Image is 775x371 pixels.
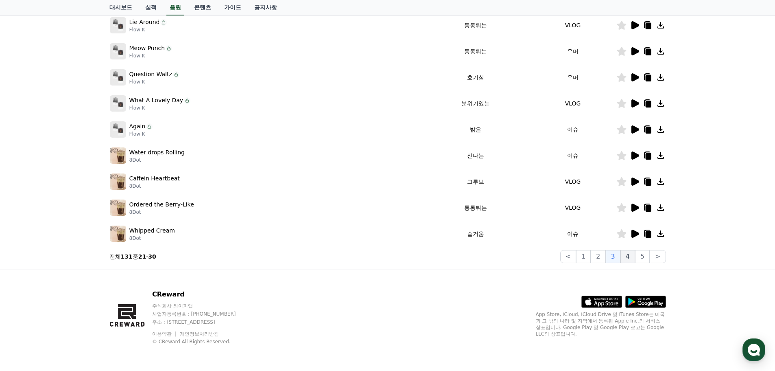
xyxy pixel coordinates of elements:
[138,253,146,260] strong: 21
[110,121,126,138] img: music
[530,90,616,116] td: VLOG
[129,235,175,241] p: 8Dot
[530,38,616,64] td: 유머
[152,311,251,317] p: 사업자등록번호 : [PHONE_NUMBER]
[606,250,620,263] button: 3
[129,183,180,189] p: 8Dot
[74,271,84,277] span: 대화
[110,147,126,164] img: music
[129,79,179,85] p: Flow K
[180,331,219,337] a: 개인정보처리방침
[129,18,160,26] p: Lie Around
[422,90,529,116] td: 분위기있는
[121,253,133,260] strong: 131
[105,258,156,279] a: 설정
[129,174,180,183] p: Caffein Heartbeat
[129,26,167,33] p: Flow K
[129,131,153,137] p: Flow K
[110,43,126,59] img: music
[110,95,126,112] img: music
[26,270,31,277] span: 홈
[129,226,175,235] p: Whipped Cream
[530,143,616,169] td: 이슈
[152,290,251,299] p: CReward
[110,200,126,216] img: music
[110,17,126,33] img: music
[152,338,251,345] p: © CReward All Rights Reserved.
[126,270,135,277] span: 설정
[422,64,529,90] td: 호기심
[110,69,126,86] img: music
[422,143,529,169] td: 신나는
[129,96,183,105] p: What A Lovely Day
[110,226,126,242] img: music
[110,173,126,190] img: music
[129,105,191,111] p: Flow K
[422,116,529,143] td: 밝은
[530,116,616,143] td: 이슈
[152,331,178,337] a: 이용약관
[129,148,185,157] p: Water drops Rolling
[129,44,165,53] p: Meow Punch
[591,250,605,263] button: 2
[530,221,616,247] td: 이슈
[129,157,185,163] p: 8Dot
[129,209,194,215] p: 8Dot
[560,250,576,263] button: <
[129,70,172,79] p: Question Waltz
[422,169,529,195] td: 그루브
[422,38,529,64] td: 통통튀는
[148,253,156,260] strong: 30
[536,311,666,337] p: App Store, iCloud, iCloud Drive 및 iTunes Store는 미국과 그 밖의 나라 및 지역에서 등록된 Apple Inc.의 서비스 상표입니다. Goo...
[2,258,54,279] a: 홈
[109,252,156,261] p: 전체 중 -
[422,195,529,221] td: 통통튀는
[530,64,616,90] td: 유머
[576,250,591,263] button: 1
[635,250,650,263] button: 5
[129,200,194,209] p: Ordered the Berry-Like
[422,221,529,247] td: 즐거움
[422,12,529,38] td: 통통튀는
[530,12,616,38] td: VLOG
[620,250,635,263] button: 4
[530,169,616,195] td: VLOG
[530,195,616,221] td: VLOG
[54,258,105,279] a: 대화
[129,122,146,131] p: Again
[650,250,666,263] button: >
[129,53,172,59] p: Flow K
[152,303,251,309] p: 주식회사 와이피랩
[152,319,251,325] p: 주소 : [STREET_ADDRESS]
